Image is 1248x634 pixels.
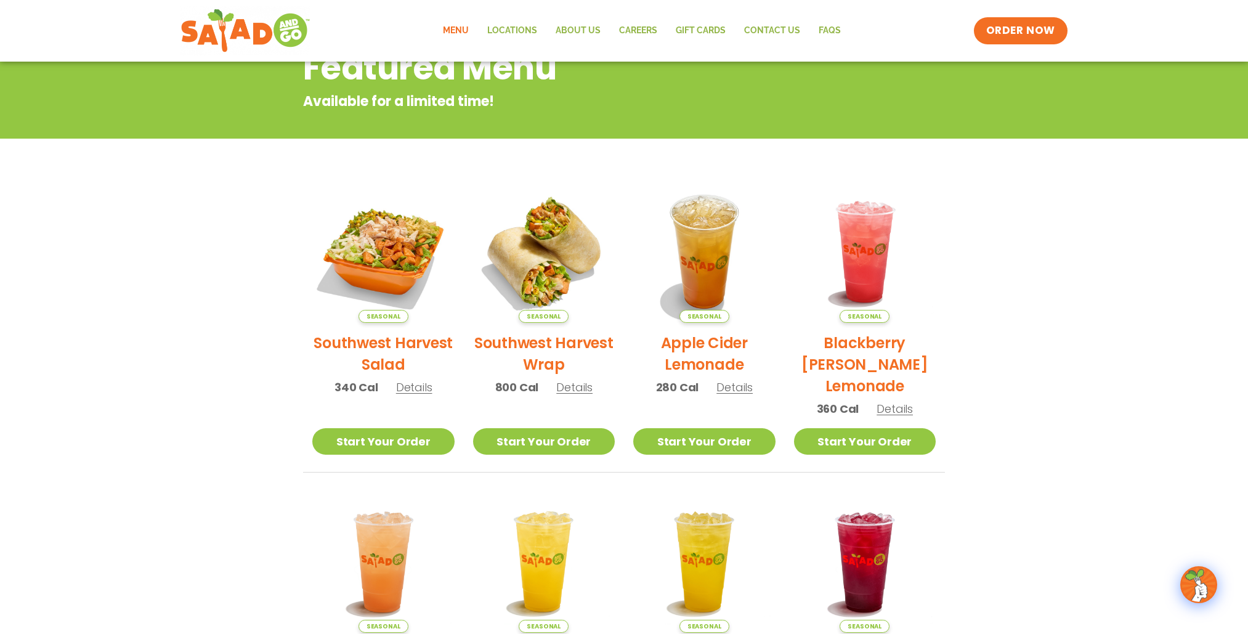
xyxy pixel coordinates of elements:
[679,310,729,323] span: Seasonal
[434,17,478,45] a: Menu
[610,17,667,45] a: Careers
[359,620,408,633] span: Seasonal
[396,380,432,395] span: Details
[633,181,776,323] img: Product photo for Apple Cider Lemonade
[478,17,546,45] a: Locations
[679,620,729,633] span: Seasonal
[359,310,408,323] span: Seasonal
[303,91,846,112] p: Available for a limited time!
[817,400,859,417] span: 360 Cal
[556,380,593,395] span: Details
[809,17,850,45] a: FAQs
[303,43,846,93] h2: Featured Menu
[667,17,735,45] a: GIFT CARDS
[840,620,889,633] span: Seasonal
[1181,567,1216,602] img: wpChatIcon
[735,17,809,45] a: Contact Us
[840,310,889,323] span: Seasonal
[633,428,776,455] a: Start Your Order
[794,332,936,397] h2: Blackberry [PERSON_NAME] Lemonade
[473,491,615,633] img: Product photo for Sunkissed Yuzu Lemonade
[180,6,310,55] img: new-SAG-logo-768×292
[794,428,936,455] a: Start Your Order
[877,401,913,417] span: Details
[334,379,378,396] span: 340 Cal
[519,310,569,323] span: Seasonal
[546,17,610,45] a: About Us
[633,491,776,633] img: Product photo for Mango Grove Lemonade
[519,620,569,633] span: Seasonal
[656,379,699,396] span: 280 Cal
[312,181,455,323] img: Product photo for Southwest Harvest Salad
[794,181,936,323] img: Product photo for Blackberry Bramble Lemonade
[495,379,539,396] span: 800 Cal
[434,17,850,45] nav: Menu
[794,491,936,633] img: Product photo for Black Cherry Orchard Lemonade
[312,491,455,633] img: Product photo for Summer Stone Fruit Lemonade
[716,380,753,395] span: Details
[473,428,615,455] a: Start Your Order
[633,332,776,375] h2: Apple Cider Lemonade
[974,17,1068,44] a: ORDER NOW
[986,23,1055,38] span: ORDER NOW
[473,332,615,375] h2: Southwest Harvest Wrap
[312,428,455,455] a: Start Your Order
[312,332,455,375] h2: Southwest Harvest Salad
[473,181,615,323] img: Product photo for Southwest Harvest Wrap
